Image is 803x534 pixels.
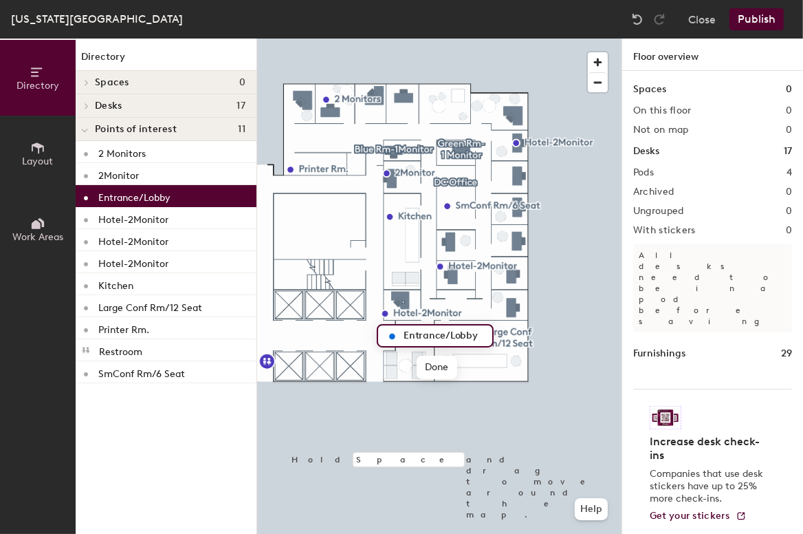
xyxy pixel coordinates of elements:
[76,50,256,71] h1: Directory
[652,12,666,26] img: Redo
[98,232,168,248] p: Hotel-2Monitor
[95,100,122,111] span: Desks
[633,206,684,217] h2: Ungrouped
[236,100,245,111] span: 17
[575,498,608,520] button: Help
[786,82,792,97] h1: 0
[95,77,129,88] span: Spaces
[633,346,685,361] h1: Furnishings
[417,356,457,379] span: Done
[784,144,792,159] h1: 17
[650,511,747,522] a: Get your stickers
[786,225,792,236] h2: 0
[688,8,716,30] button: Close
[16,80,59,92] span: Directory
[650,468,767,505] p: Companies that use desk stickers have up to 25% more check-ins.
[650,406,681,429] img: Sticker logo
[781,346,792,361] h1: 29
[650,435,767,462] h4: Increase desk check-ins
[95,124,177,135] span: Points of interest
[630,12,644,26] img: Undo
[98,364,185,380] p: SmConf Rm/6 Seat
[633,225,696,236] h2: With stickers
[633,125,689,136] h2: Not on map
[12,231,63,243] span: Work Areas
[98,166,139,182] p: 2Monitor
[633,144,659,159] h1: Desks
[238,124,245,135] span: 11
[633,167,654,178] h2: Pods
[622,39,803,71] h1: Floor overview
[786,105,792,116] h2: 0
[633,82,666,97] h1: Spaces
[99,342,142,358] p: Restroom
[650,510,730,522] span: Get your stickers
[384,328,400,345] img: generic_marker
[786,125,792,136] h2: 0
[98,188,170,204] p: Entrance/Lobby
[98,298,202,314] p: Large Conf Rm/12 Seat
[729,8,784,30] button: Publish
[23,156,54,167] span: Layout
[633,105,692,116] h2: On this floor
[11,10,183,28] div: [US_STATE][GEOGRAPHIC_DATA]
[98,254,168,270] p: Hotel-2Monitor
[98,144,146,160] p: 2 Monitors
[786,206,792,217] h2: 0
[98,210,168,226] p: Hotel-2Monitor
[239,77,245,88] span: 0
[633,186,674,197] h2: Archived
[633,244,792,332] p: All desks need to be in a pod before saving
[786,186,792,197] h2: 0
[98,276,133,292] p: Kitchen
[786,167,792,178] h2: 4
[98,320,149,336] p: Printer Rm.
